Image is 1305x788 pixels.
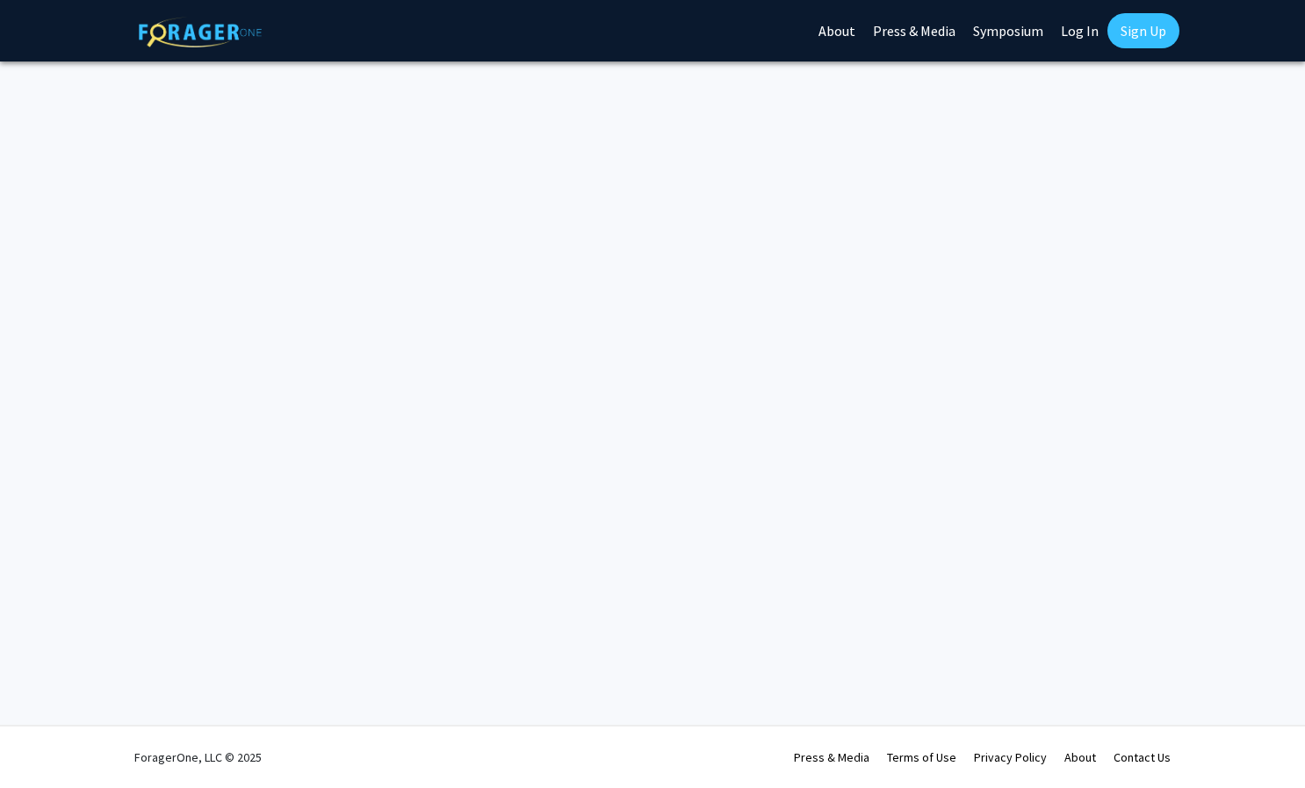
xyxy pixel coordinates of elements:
a: About [1064,749,1096,765]
a: Contact Us [1114,749,1171,765]
a: Privacy Policy [974,749,1047,765]
div: ForagerOne, LLC © 2025 [134,727,262,788]
img: ForagerOne Logo [139,17,262,47]
a: Sign Up [1107,13,1179,48]
a: Terms of Use [887,749,956,765]
a: Press & Media [794,749,869,765]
